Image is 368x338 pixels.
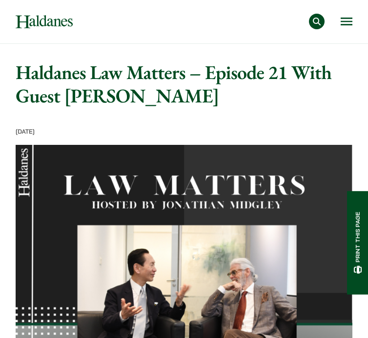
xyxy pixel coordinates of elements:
[309,14,325,29] button: Search
[16,128,35,136] time: [DATE]
[16,15,73,28] img: Logo of Haldanes
[16,60,352,107] h1: Haldanes Law Matters – Episode 21 With Guest [PERSON_NAME]
[341,18,352,25] button: Open menu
